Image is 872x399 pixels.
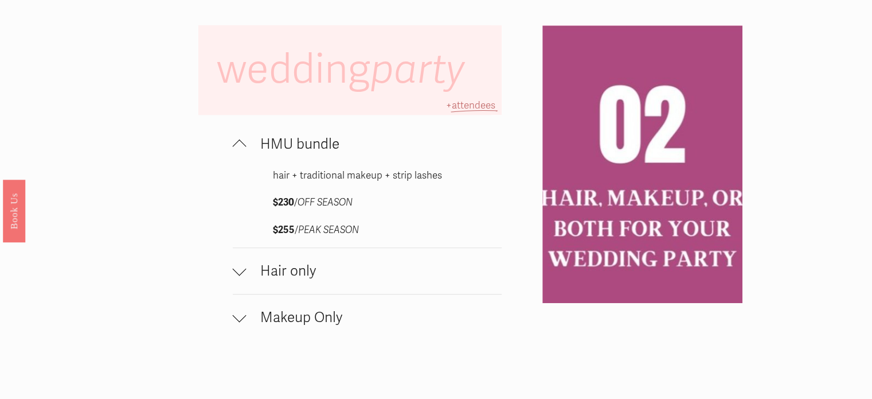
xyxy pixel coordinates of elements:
span: Makeup Only [247,309,502,326]
button: HMU bundle [233,121,502,167]
button: Makeup Only [233,295,502,340]
em: party [370,45,465,94]
p: / [273,194,461,212]
em: OFF SEASON [298,196,353,208]
span: wedding [217,45,474,95]
strong: $255 [273,224,295,236]
p: / [273,222,461,239]
span: HMU bundle [247,135,502,153]
strong: $230 [273,196,294,208]
span: attendees [452,99,495,111]
span: Hair only [247,262,502,280]
button: Hair only [233,248,502,294]
em: PEAK SEASON [298,224,359,236]
span: + [446,99,452,111]
p: hair + traditional makeup + strip lashes [273,167,461,185]
a: Book Us [3,179,25,242]
div: HMU bundle [233,167,502,248]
